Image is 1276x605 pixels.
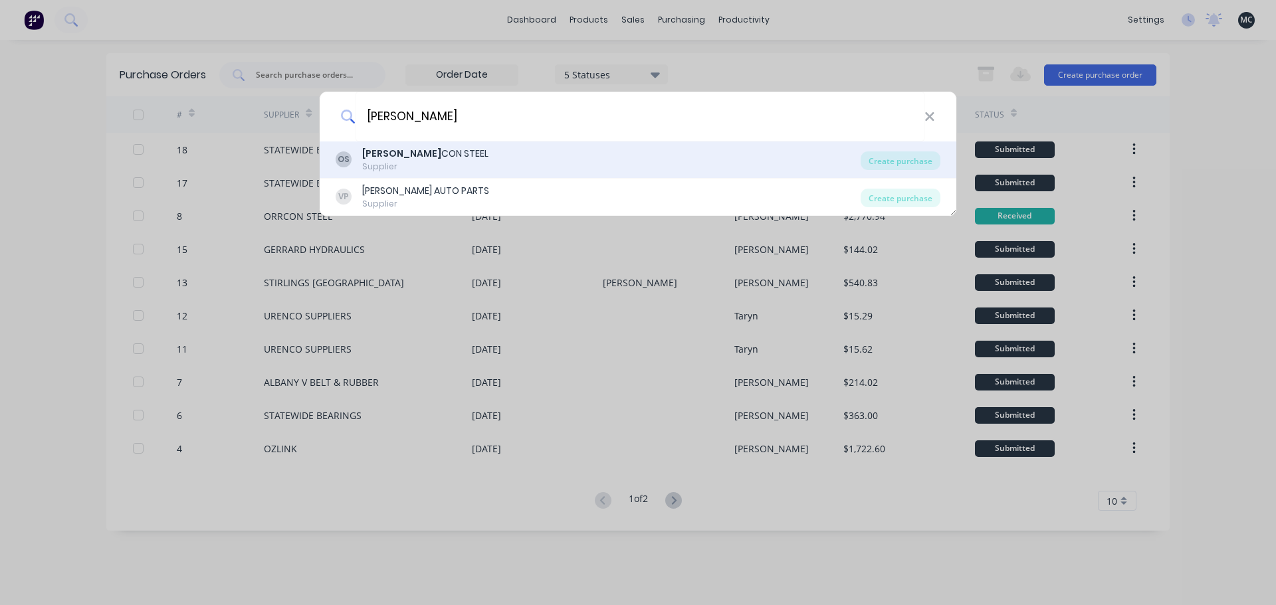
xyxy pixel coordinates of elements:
div: OS [336,151,352,167]
div: Create purchase [861,151,940,170]
div: [PERSON_NAME] AUTO PARTS [362,184,489,198]
div: Supplier [362,161,488,173]
div: Create purchase [861,189,940,207]
div: CON STEEL [362,147,488,161]
div: VP [336,189,352,205]
div: Supplier [362,198,489,210]
input: Enter a supplier name to create a new order... [356,92,924,141]
b: [PERSON_NAME] [362,147,441,160]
